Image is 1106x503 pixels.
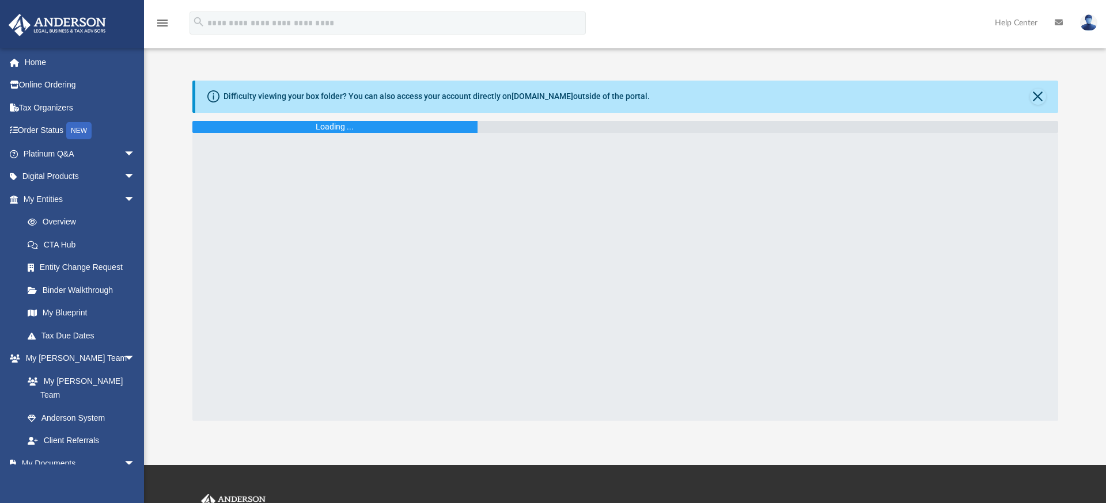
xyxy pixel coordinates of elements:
a: Overview [16,211,153,234]
a: Digital Productsarrow_drop_down [8,165,153,188]
span: arrow_drop_down [124,347,147,371]
div: Difficulty viewing your box folder? You can also access your account directly on outside of the p... [224,90,650,102]
button: Close [1030,89,1046,105]
a: Online Ordering [8,74,153,97]
a: Tax Organizers [8,96,153,119]
i: menu [156,16,169,30]
a: Home [8,51,153,74]
a: My [PERSON_NAME] Teamarrow_drop_down [8,347,147,370]
a: CTA Hub [16,233,153,256]
span: arrow_drop_down [124,452,147,475]
a: My Documentsarrow_drop_down [8,452,147,475]
i: search [192,16,205,28]
a: Platinum Q&Aarrow_drop_down [8,142,153,165]
a: Binder Walkthrough [16,279,153,302]
a: menu [156,22,169,30]
a: Entity Change Request [16,256,153,279]
img: Anderson Advisors Platinum Portal [5,14,109,36]
span: arrow_drop_down [124,142,147,166]
a: Tax Due Dates [16,324,153,347]
a: My Blueprint [16,302,147,325]
a: Client Referrals [16,429,147,452]
span: arrow_drop_down [124,165,147,189]
img: User Pic [1080,14,1097,31]
div: NEW [66,122,92,139]
a: My [PERSON_NAME] Team [16,369,141,406]
a: Anderson System [16,406,147,429]
div: Loading ... [316,121,354,133]
a: [DOMAIN_NAME] [512,92,573,101]
span: arrow_drop_down [124,188,147,211]
a: Order StatusNEW [8,119,153,143]
a: My Entitiesarrow_drop_down [8,188,153,211]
